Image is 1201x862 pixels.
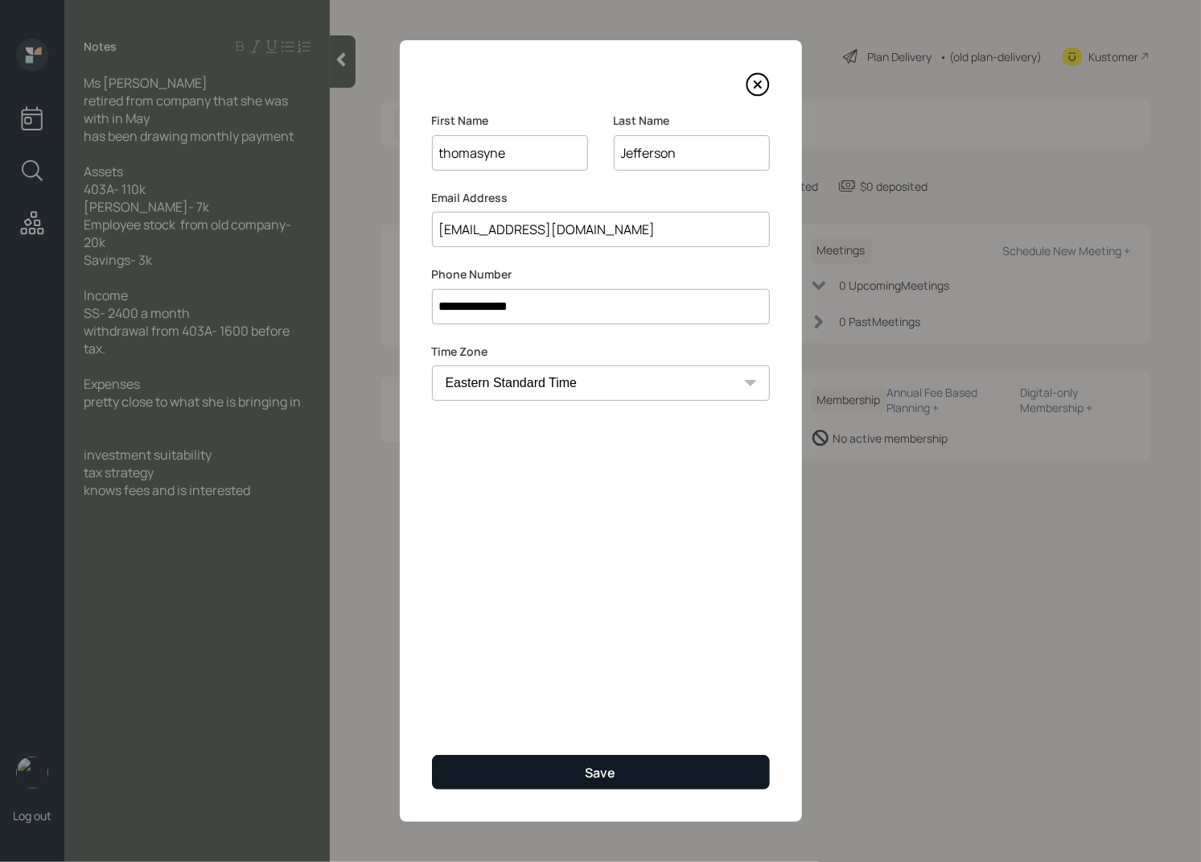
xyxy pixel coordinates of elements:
label: First Name [432,113,588,129]
div: Save [586,764,616,782]
label: Phone Number [432,266,770,283]
label: Time Zone [432,344,770,360]
label: Email Address [432,190,770,206]
label: Last Name [614,113,770,129]
button: Save [432,755,770,790]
